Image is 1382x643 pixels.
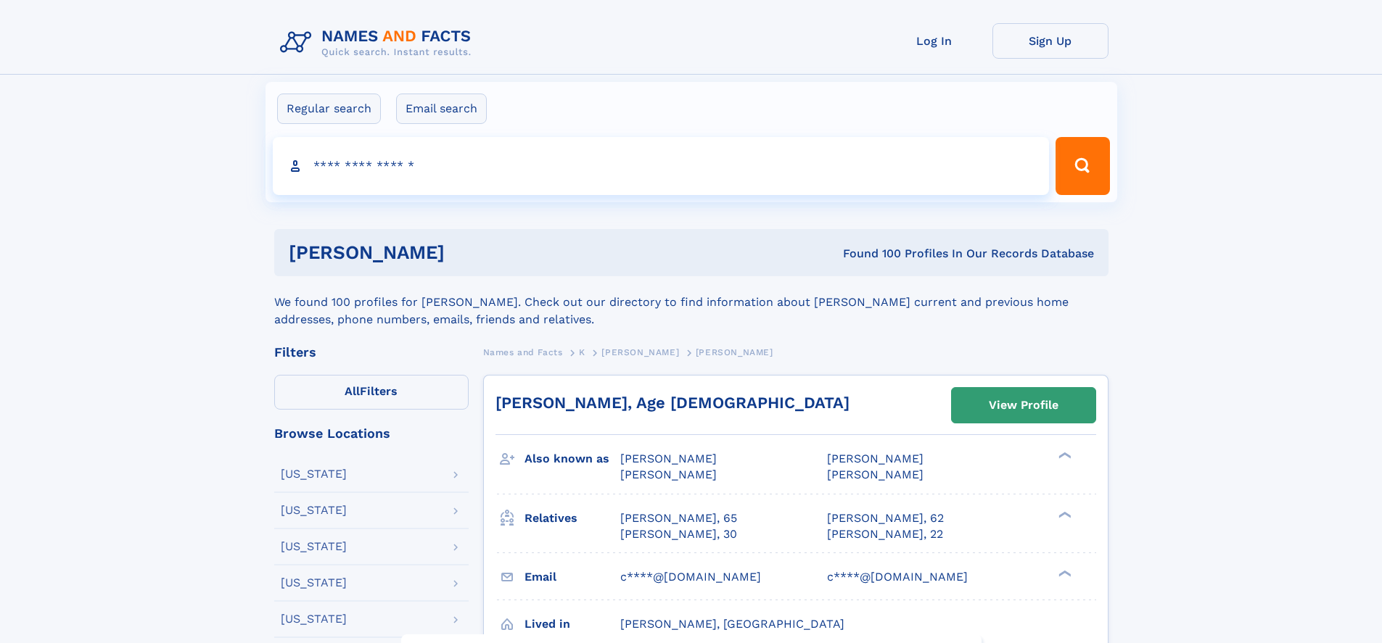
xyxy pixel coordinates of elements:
[273,137,1050,195] input: search input
[1055,568,1072,578] div: ❯
[601,343,679,361] a: [PERSON_NAME]
[827,468,924,481] span: [PERSON_NAME]
[525,612,620,636] h3: Lived in
[620,526,737,542] a: [PERSON_NAME], 30
[495,394,850,412] a: [PERSON_NAME], Age [DEMOGRAPHIC_DATA]
[289,244,644,262] h1: [PERSON_NAME]
[579,347,585,357] span: K
[525,506,620,531] h3: Relatives
[989,389,1058,422] div: View Profile
[274,23,483,62] img: Logo Names and Facts
[696,347,773,357] span: [PERSON_NAME]
[1056,137,1109,195] button: Search Button
[992,23,1109,59] a: Sign Up
[827,510,944,526] a: [PERSON_NAME], 62
[620,452,717,465] span: [PERSON_NAME]
[1055,451,1072,460] div: ❯
[643,246,1094,262] div: Found 100 Profiles In Our Records Database
[281,505,347,516] div: [US_STATE]
[827,452,924,465] span: [PERSON_NAME]
[281,577,347,589] div: [US_STATE]
[525,447,620,471] h3: Also known as
[345,384,360,398] span: All
[952,388,1095,423] a: View Profile
[277,94,381,124] label: Regular search
[274,346,469,359] div: Filters
[281,468,347,480] div: [US_STATE]
[274,276,1109,328] div: We found 100 profiles for [PERSON_NAME]. Check out our directory to find information about [PERSO...
[274,427,469,440] div: Browse Locations
[601,347,679,357] span: [PERSON_NAME]
[281,541,347,552] div: [US_STATE]
[525,565,620,589] h3: Email
[579,343,585,361] a: K
[876,23,992,59] a: Log In
[396,94,487,124] label: Email search
[620,468,717,481] span: [PERSON_NAME]
[827,526,943,542] a: [PERSON_NAME], 22
[483,343,563,361] a: Names and Facts
[274,375,469,410] label: Filters
[1055,510,1072,519] div: ❯
[620,617,844,631] span: [PERSON_NAME], [GEOGRAPHIC_DATA]
[620,510,737,526] a: [PERSON_NAME], 65
[281,613,347,625] div: [US_STATE]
